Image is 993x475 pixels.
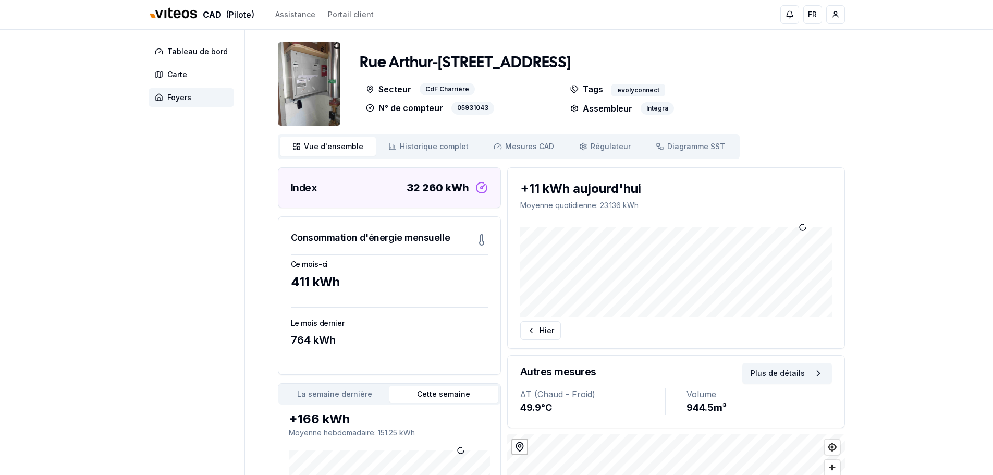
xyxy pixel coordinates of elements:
[278,42,340,126] img: unit Image
[803,5,822,24] button: FR
[742,363,832,384] button: Plus de détails
[167,69,187,80] span: Carte
[304,141,363,152] span: Vue d'ensemble
[289,411,490,428] div: +166 kWh
[149,4,254,26] a: CAD(Pilote)
[520,321,561,340] button: Hier
[400,141,469,152] span: Historique complet
[360,54,571,72] h1: Rue Arthur-[STREET_ADDRESS]
[611,84,665,96] div: evolyconnect
[520,200,832,211] p: Moyenne quotidienne : 23.136 kWh
[686,400,832,415] div: 944.5 m³
[591,141,631,152] span: Régulateur
[667,141,725,152] span: Diagramme SST
[291,274,488,290] div: 411 kWh
[366,102,443,115] p: N° de compteur
[520,400,665,415] div: 49.9 °C
[167,46,228,57] span: Tableau de bord
[275,9,315,20] a: Assistance
[149,1,199,26] img: Viteos - CAD Logo
[291,259,488,270] h3: Ce mois-ci
[149,42,238,61] a: Tableau de bord
[481,137,567,156] a: Mesures CAD
[280,386,389,403] button: La semaine dernière
[280,137,376,156] a: Vue d'ensemble
[643,137,738,156] a: Diagramme SST
[366,83,411,96] p: Secteur
[226,8,254,21] span: (Pilote)
[686,388,832,400] div: Volume
[291,230,450,245] h3: Consommation d'énergie mensuelle
[149,88,238,107] a: Foyers
[149,65,238,84] a: Carte
[289,428,490,438] p: Moyenne hebdomadaire : 151.25 kWh
[328,9,374,20] a: Portail client
[520,180,832,197] div: +11 kWh aujourd'hui
[520,364,596,379] h3: Autres mesures
[825,460,840,475] button: Zoom in
[291,318,488,328] h3: Le mois dernier
[291,333,488,347] div: 764 kWh
[376,137,481,156] a: Historique complet
[505,141,554,152] span: Mesures CAD
[420,83,475,96] div: CdF Charrière
[451,102,494,115] div: 05931043
[825,440,840,455] button: Find my location
[808,9,817,20] span: FR
[389,386,498,403] button: Cette semaine
[520,388,665,400] div: ΔT (Chaud - Froid)
[570,102,632,115] p: Assembleur
[570,83,603,96] p: Tags
[203,8,222,21] span: CAD
[567,137,643,156] a: Régulateur
[167,92,191,103] span: Foyers
[407,180,469,195] div: 32 260 kWh
[291,180,317,195] h3: Index
[641,102,674,115] div: Integra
